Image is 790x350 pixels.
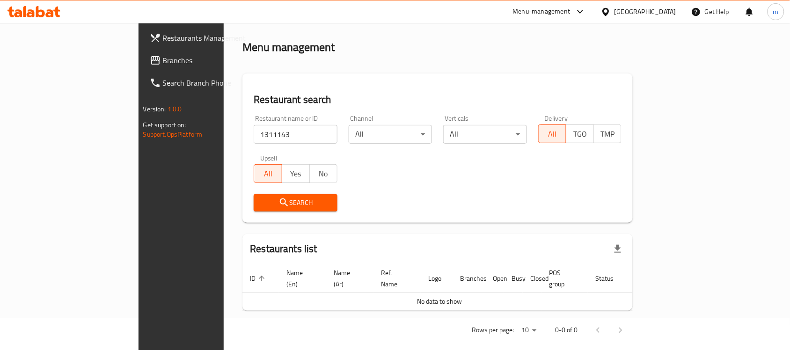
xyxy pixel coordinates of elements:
[381,267,410,290] span: Ref. Name
[593,124,622,143] button: TMP
[143,119,186,131] span: Get support on:
[286,267,315,290] span: Name (En)
[163,77,263,88] span: Search Branch Phone
[334,267,362,290] span: Name (Ar)
[570,127,590,141] span: TGO
[485,264,504,293] th: Open
[260,155,278,161] label: Upsell
[242,40,335,55] h2: Menu management
[595,273,626,284] span: Status
[314,167,334,181] span: No
[538,124,566,143] button: All
[545,115,568,122] label: Delivery
[309,164,337,183] button: No
[523,264,541,293] th: Closed
[549,267,577,290] span: POS group
[598,127,618,141] span: TMP
[143,103,166,115] span: Version:
[773,7,779,17] span: m
[614,7,676,17] div: [GEOGRAPHIC_DATA]
[142,49,271,72] a: Branches
[254,164,282,183] button: All
[258,167,278,181] span: All
[518,323,540,337] div: Rows per page:
[504,264,523,293] th: Busy
[443,125,527,144] div: All
[555,324,578,336] p: 0-0 of 0
[472,324,514,336] p: Rows per page:
[542,127,563,141] span: All
[282,164,310,183] button: Yes
[421,264,453,293] th: Logo
[142,72,271,94] a: Search Branch Phone
[607,238,629,260] div: Export file
[349,125,432,144] div: All
[142,27,271,49] a: Restaurants Management
[513,6,571,17] div: Menu-management
[453,264,485,293] th: Branches
[250,242,317,256] h2: Restaurants list
[163,55,263,66] span: Branches
[286,167,306,181] span: Yes
[417,295,462,307] span: No data to show
[261,197,330,209] span: Search
[254,93,622,107] h2: Restaurant search
[254,194,337,211] button: Search
[566,124,594,143] button: TGO
[242,264,669,311] table: enhanced table
[168,103,182,115] span: 1.0.0
[143,128,203,140] a: Support.OpsPlatform
[250,273,268,284] span: ID
[254,125,337,144] input: Search for restaurant name or ID..
[163,32,263,44] span: Restaurants Management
